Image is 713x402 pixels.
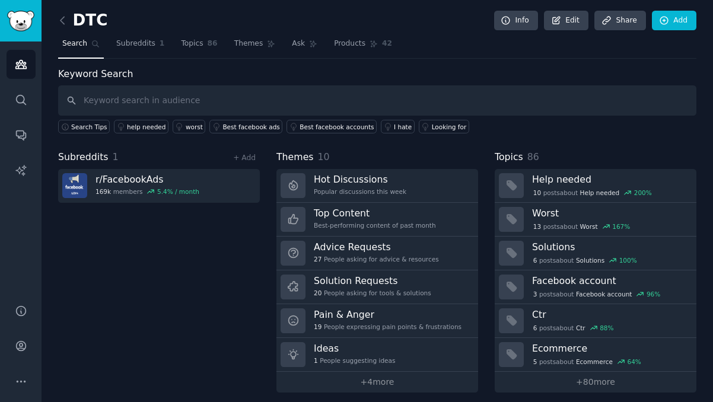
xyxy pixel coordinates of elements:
[576,290,632,298] span: Facebook account
[532,221,631,232] div: post s about
[222,123,279,131] div: Best facebook ads
[96,187,111,196] span: 169k
[276,237,478,270] a: Advice Requests27People asking for advice & resources
[527,151,539,162] span: 86
[532,342,688,355] h3: Ecommerce
[495,304,696,338] a: Ctr6postsaboutCtr88%
[381,120,415,133] a: I hate
[230,34,280,59] a: Themes
[62,39,87,49] span: Search
[532,289,661,299] div: post s about
[533,324,537,332] span: 6
[314,241,439,253] h3: Advice Requests
[334,39,365,49] span: Products
[58,150,109,165] span: Subreddits
[276,304,478,338] a: Pain & Anger19People expressing pain points & frustrations
[533,189,541,197] span: 10
[532,275,688,287] h3: Facebook account
[276,169,478,203] a: Hot DiscussionsPopular discussions this week
[495,169,696,203] a: Help needed10postsaboutHelp needed200%
[533,358,537,366] span: 5
[576,256,604,264] span: Solutions
[177,34,221,59] a: Topics86
[276,270,478,304] a: Solution Requests20People asking for tools & solutions
[58,85,696,116] input: Keyword search in audience
[532,207,688,219] h3: Worst
[276,150,314,165] span: Themes
[127,123,165,131] div: help needed
[208,39,218,49] span: 86
[314,275,431,287] h3: Solution Requests
[619,256,637,264] div: 100 %
[314,342,395,355] h3: Ideas
[532,323,615,333] div: post s about
[314,221,436,229] div: Best-performing content of past month
[532,173,688,186] h3: Help needed
[495,270,696,304] a: Facebook account3postsaboutFacebook account96%
[114,120,168,133] a: help needed
[495,237,696,270] a: Solutions6postsaboutSolutions100%
[652,11,696,31] a: Add
[532,187,653,198] div: post s about
[576,324,585,332] span: Ctr
[627,358,641,366] div: 64 %
[432,123,467,131] div: Looking for
[160,39,165,49] span: 1
[318,151,330,162] span: 10
[288,34,322,59] a: Ask
[580,222,598,231] span: Worst
[58,169,260,203] a: r/FacebookAds169kmembers5.4% / month
[276,203,478,237] a: Top ContentBest-performing content of past month
[233,154,256,162] a: + Add
[532,308,688,321] h3: Ctr
[276,338,478,372] a: Ideas1People suggesting ideas
[7,11,34,31] img: GummySearch logo
[300,123,374,131] div: Best facebook accounts
[494,11,538,31] a: Info
[580,189,620,197] span: Help needed
[96,187,199,196] div: members
[533,222,541,231] span: 13
[394,123,412,131] div: I hate
[186,123,203,131] div: worst
[314,187,406,196] div: Popular discussions this week
[287,120,377,133] a: Best facebook accounts
[58,11,107,30] h2: DTC
[314,289,431,297] div: People asking for tools & solutions
[314,356,395,365] div: People suggesting ideas
[173,120,205,133] a: worst
[314,173,406,186] h3: Hot Discussions
[58,68,133,79] label: Keyword Search
[292,39,305,49] span: Ask
[612,222,630,231] div: 167 %
[314,289,322,297] span: 20
[314,207,436,219] h3: Top Content
[116,39,155,49] span: Subreddits
[58,120,110,133] button: Search Tips
[533,290,537,298] span: 3
[533,256,537,264] span: 6
[113,151,119,162] span: 1
[112,34,168,59] a: Subreddits1
[594,11,645,31] a: Share
[634,189,652,197] div: 200 %
[276,372,478,393] a: +4more
[157,187,199,196] div: 5.4 % / month
[314,323,322,331] span: 19
[419,120,469,133] a: Looking for
[495,150,523,165] span: Topics
[314,255,322,263] span: 27
[600,324,613,332] div: 88 %
[62,173,87,198] img: FacebookAds
[532,255,638,266] div: post s about
[532,241,688,253] h3: Solutions
[71,123,107,131] span: Search Tips
[314,356,318,365] span: 1
[58,34,104,59] a: Search
[330,34,396,59] a: Products42
[495,372,696,393] a: +80more
[382,39,392,49] span: 42
[96,173,199,186] h3: r/ FacebookAds
[209,120,282,133] a: Best facebook ads
[181,39,203,49] span: Topics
